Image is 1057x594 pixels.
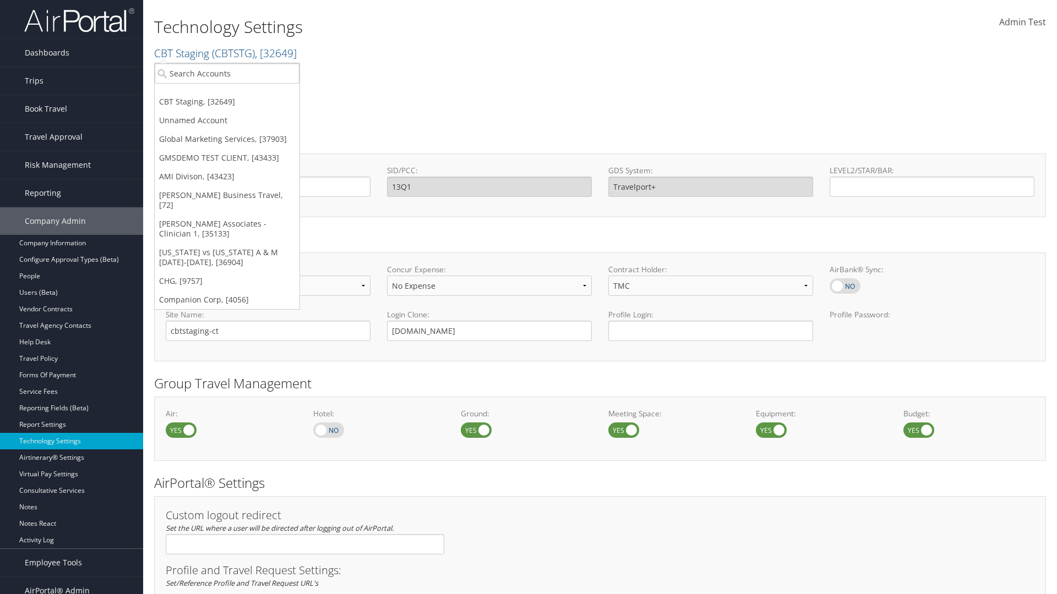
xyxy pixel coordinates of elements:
[154,131,1038,150] h2: GDS
[154,15,749,38] h1: Technology Settings
[155,92,299,111] a: CBT Staging, [32649]
[608,165,813,176] label: GDS System:
[756,408,887,419] label: Equipment:
[25,151,91,179] span: Risk Management
[155,243,299,272] a: [US_STATE] vs [US_STATE] A & M [DATE]-[DATE], [36904]
[25,179,61,207] span: Reporting
[166,309,371,320] label: Site Name:
[155,63,299,84] input: Search Accounts
[830,309,1034,340] label: Profile Password:
[25,39,69,67] span: Dashboards
[461,408,592,419] label: Ground:
[25,123,83,151] span: Travel Approval
[166,510,444,521] h3: Custom logout redirect
[155,272,299,290] a: CHG, [9757]
[166,565,1034,576] h3: Profile and Travel Request Settings:
[25,549,82,576] span: Employee Tools
[999,5,1046,40] a: Admin Test
[154,474,1046,492] h2: AirPortal® Settings
[25,207,86,235] span: Company Admin
[212,46,255,61] span: ( CBTSTG )
[999,16,1046,28] span: Admin Test
[166,408,297,419] label: Air:
[155,148,299,167] a: GMSDEMO TEST CLIENT, [43433]
[155,167,299,186] a: AMI Divison, [43423]
[166,523,394,533] em: Set the URL where a user will be directed after logging out of AirPortal.
[608,264,813,275] label: Contract Holder:
[166,578,318,588] em: Set/Reference Profile and Travel Request URL's
[387,309,592,320] label: Login Clone:
[830,264,1034,275] label: AirBank® Sync:
[155,290,299,309] a: Companion Corp, [4056]
[903,408,1034,419] label: Budget:
[25,95,67,123] span: Book Travel
[255,46,297,61] span: , [ 32649 ]
[313,408,444,419] label: Hotel:
[608,321,813,341] input: Profile Login:
[387,264,592,275] label: Concur Expense:
[25,67,43,95] span: Trips
[608,309,813,340] label: Profile Login:
[155,215,299,243] a: [PERSON_NAME] Associates - Clinician 1, [35133]
[387,165,592,176] label: SID/PCC:
[830,278,860,294] label: AirBank® Sync
[155,111,299,130] a: Unnamed Account
[154,374,1046,393] h2: Group Travel Management
[154,230,1046,249] h2: Online Booking Tool
[155,186,299,215] a: [PERSON_NAME] Business Travel, [72]
[608,408,739,419] label: Meeting Space:
[24,7,134,33] img: airportal-logo.png
[154,46,297,61] a: CBT Staging
[155,130,299,148] a: Global Marketing Services, [37903]
[830,165,1034,176] label: LEVEL2/STAR/BAR:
